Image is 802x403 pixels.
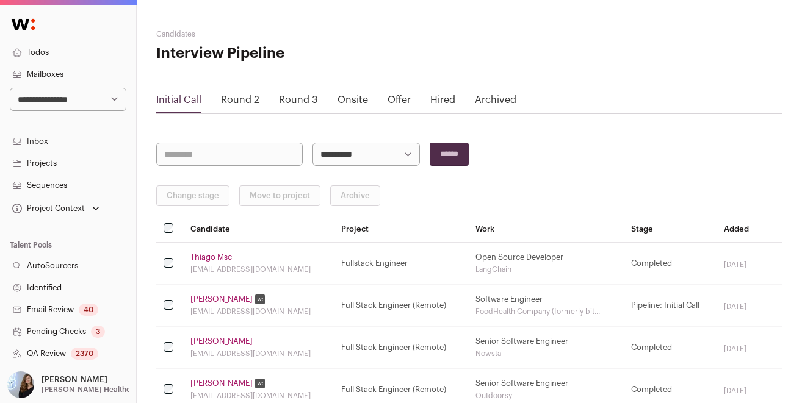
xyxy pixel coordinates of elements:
[334,285,468,327] td: Full Stack Engineer (Remote)
[42,385,142,394] p: [PERSON_NAME] Healthcare
[279,95,318,105] a: Round 3
[190,337,253,346] a: [PERSON_NAME]
[334,243,468,285] td: Fullstack Engineer
[42,375,107,385] p: [PERSON_NAME]
[475,391,616,401] div: Outdoorsy
[717,216,782,243] th: Added
[338,95,368,105] a: Onsite
[10,204,85,213] div: Project Context
[156,44,365,63] h1: Interview Pipeline
[724,386,775,396] div: [DATE]
[91,326,105,338] div: 3
[468,216,624,243] th: Work
[5,12,42,37] img: Wellfound
[7,371,34,398] img: 2529878-medium_jpg
[724,344,775,354] div: [DATE]
[475,307,616,316] div: FoodHealth Company (formerly bit...
[624,285,717,327] td: Pipeline: Initial Call
[183,216,334,243] th: Candidate
[190,307,327,316] div: [EMAIL_ADDRESS][DOMAIN_NAME]
[475,265,616,274] div: LangChain
[221,95,259,105] a: Round 2
[190,349,327,358] div: [EMAIL_ADDRESS][DOMAIN_NAME]
[190,391,327,401] div: [EMAIL_ADDRESS][DOMAIN_NAME]
[475,349,616,358] div: Nowsta
[190,265,327,274] div: [EMAIL_ADDRESS][DOMAIN_NAME]
[156,95,201,105] a: Initial Call
[624,327,717,369] td: Completed
[724,302,775,312] div: [DATE]
[430,95,455,105] a: Hired
[468,285,624,327] td: Software Engineer
[724,260,775,269] div: [DATE]
[10,200,102,217] button: Open dropdown
[334,327,468,369] td: Full Stack Engineer (Remote)
[468,327,624,369] td: Senior Software Engineer
[624,243,717,285] td: Completed
[468,243,624,285] td: Open Source Developer
[71,348,98,360] div: 2370
[79,304,98,316] div: 40
[475,95,516,105] a: Archived
[334,216,468,243] th: Project
[190,252,232,262] a: Thiago Msc
[190,294,253,304] a: [PERSON_NAME]
[5,371,131,398] button: Open dropdown
[388,95,411,105] a: Offer
[190,379,253,388] a: [PERSON_NAME]
[624,216,717,243] th: Stage
[156,29,365,39] h2: Candidates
